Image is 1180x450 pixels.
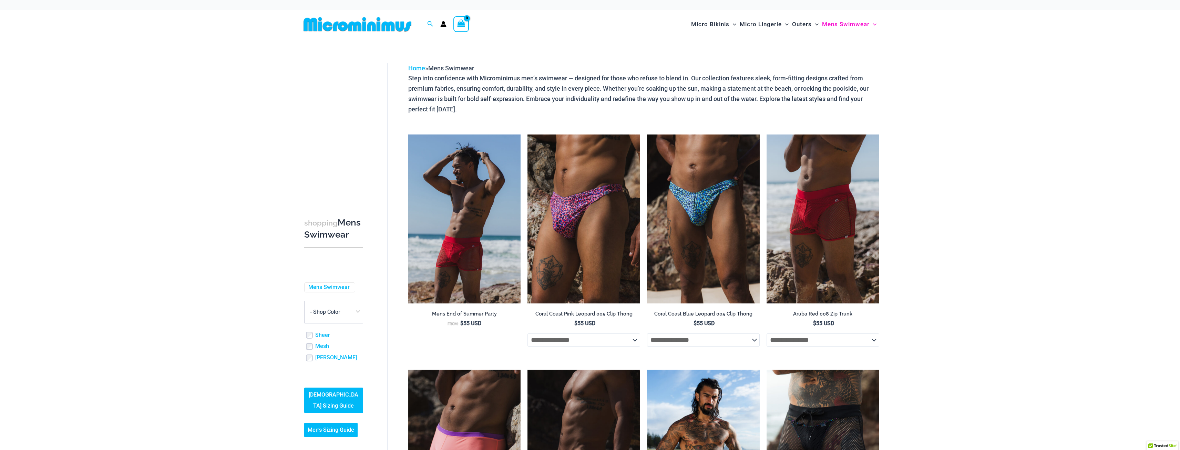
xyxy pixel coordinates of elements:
img: Aruba Red 008 Zip Trunk 02v2 [408,134,521,303]
a: Coral Coast Pink Leopard 005 Clip Thong [527,311,640,320]
bdi: 55 USD [574,320,595,327]
p: Step into confidence with Microminimus men’s swimwear — designed for those who refuse to blend in... [408,73,879,114]
a: Micro LingerieMenu ToggleMenu Toggle [738,14,790,35]
a: Micro BikinisMenu ToggleMenu Toggle [689,14,738,35]
span: Menu Toggle [812,16,819,33]
img: Aruba Red 008 Zip Trunk 05 [767,134,879,303]
span: Micro Lingerie [740,16,782,33]
a: View Shopping Cart, empty [453,16,469,32]
a: Mens SwimwearMenu ToggleMenu Toggle [820,14,878,35]
span: $ [574,320,577,327]
a: Sheer [315,332,330,339]
span: Mens Swimwear [822,16,870,33]
span: shopping [304,219,338,227]
bdi: 55 USD [813,320,834,327]
span: $ [460,320,463,327]
span: $ [813,320,816,327]
a: [DEMOGRAPHIC_DATA] Sizing Guide [304,388,363,413]
span: - Shop Color [310,309,340,315]
a: Account icon link [440,21,447,27]
a: Home [408,64,425,72]
span: Menu Toggle [782,16,789,33]
span: Micro Bikinis [691,16,729,33]
span: - Shop Color [304,301,363,323]
a: Coral Coast Pink Leopard 005 Clip Thong 01Coral Coast Pink Leopard 005 Clip Thong 02Coral Coast P... [527,134,640,303]
a: Aruba Red 008 Zip Trunk [767,311,879,320]
a: Mesh [315,343,329,350]
a: Coral Coast Blue Leopard 005 Clip Thong [647,311,760,320]
img: Coral Coast Pink Leopard 005 Clip Thong 01 [527,134,640,303]
h2: Aruba Red 008 Zip Trunk [767,311,879,317]
span: » [408,64,474,72]
a: Aruba Red 008 Zip Trunk 05Aruba Red 008 Zip Trunk 04Aruba Red 008 Zip Trunk 04 [767,134,879,303]
span: Mens Swimwear [428,64,474,72]
span: - Shop Color [305,301,363,323]
a: OutersMenu ToggleMenu Toggle [790,14,820,35]
a: Coral Coast Blue Leopard 005 Clip Thong 05Coral Coast Blue Leopard 005 Clip Thong 04Coral Coast B... [647,134,760,303]
span: From: [448,322,459,326]
iframe: TrustedSite Certified [304,58,366,196]
bdi: 55 USD [694,320,715,327]
a: Aruba Red 008 Zip Trunk 02v2Aruba Red 008 Zip Trunk 03Aruba Red 008 Zip Trunk 03 [408,134,521,303]
nav: Site Navigation [688,13,880,36]
a: Mens Swimwear [308,284,350,291]
span: Outers [792,16,812,33]
h2: Mens End of Summer Party [408,311,521,317]
h2: Coral Coast Blue Leopard 005 Clip Thong [647,311,760,317]
h3: Mens Swimwear [304,217,363,241]
span: $ [694,320,697,327]
img: MM SHOP LOGO FLAT [301,17,414,32]
a: Mens End of Summer Party [408,311,521,320]
span: Menu Toggle [729,16,736,33]
a: Search icon link [427,20,433,29]
bdi: 55 USD [460,320,481,327]
img: Coral Coast Blue Leopard 005 Clip Thong 05 [647,134,760,303]
a: Men’s Sizing Guide [304,423,358,437]
h2: Coral Coast Pink Leopard 005 Clip Thong [527,311,640,317]
a: [PERSON_NAME] [315,354,357,361]
span: Menu Toggle [870,16,876,33]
